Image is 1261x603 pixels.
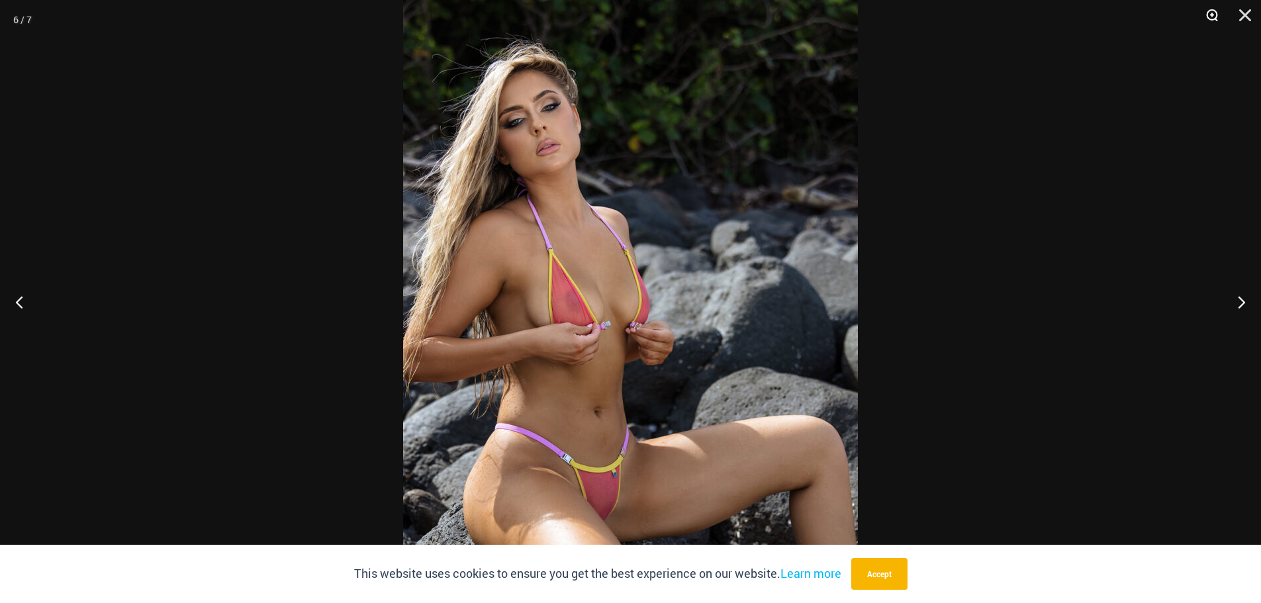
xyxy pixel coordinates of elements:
[851,558,908,590] button: Accept
[780,565,841,581] a: Learn more
[1211,269,1261,335] button: Next
[13,10,32,30] div: 6 / 7
[354,564,841,584] p: This website uses cookies to ensure you get the best experience on our website.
